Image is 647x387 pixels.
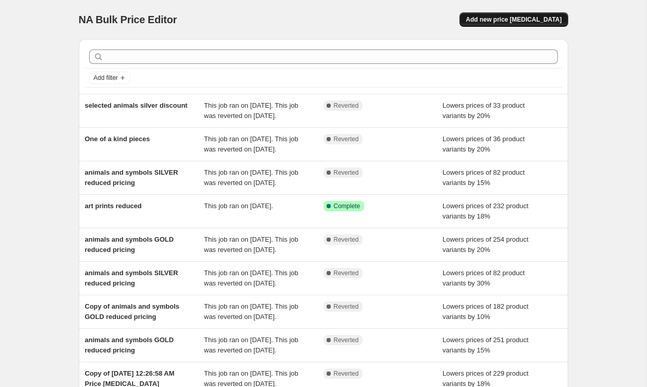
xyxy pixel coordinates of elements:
[85,169,178,187] span: animals and symbols SILVER reduced pricing
[204,235,298,254] span: This job ran on [DATE]. This job was reverted on [DATE].
[79,14,177,25] span: NA Bulk Price Editor
[89,72,130,84] button: Add filter
[85,269,178,287] span: animals and symbols SILVER reduced pricing
[204,302,298,321] span: This job ran on [DATE]. This job was reverted on [DATE].
[85,302,180,321] span: Copy of animals and symbols GOLD reduced pricing
[442,202,529,220] span: Lowers prices of 232 product variants by 18%
[334,302,359,311] span: Reverted
[85,202,142,210] span: art prints reduced
[334,336,359,344] span: Reverted
[442,235,529,254] span: Lowers prices of 254 product variants by 20%
[85,235,174,254] span: animals and symbols GOLD reduced pricing
[204,169,298,187] span: This job ran on [DATE]. This job was reverted on [DATE].
[334,269,359,277] span: Reverted
[334,202,360,210] span: Complete
[204,202,273,210] span: This job ran on [DATE].
[466,15,561,24] span: Add new price [MEDICAL_DATA]
[334,135,359,143] span: Reverted
[442,102,525,120] span: Lowers prices of 33 product variants by 20%
[85,102,188,109] span: selected animals silver discount
[204,135,298,153] span: This job ran on [DATE]. This job was reverted on [DATE].
[334,169,359,177] span: Reverted
[334,235,359,244] span: Reverted
[94,74,118,82] span: Add filter
[442,135,525,153] span: Lowers prices of 36 product variants by 20%
[204,336,298,354] span: This job ran on [DATE]. This job was reverted on [DATE].
[442,269,525,287] span: Lowers prices of 82 product variants by 30%
[204,102,298,120] span: This job ran on [DATE]. This job was reverted on [DATE].
[459,12,568,27] button: Add new price [MEDICAL_DATA]
[442,302,529,321] span: Lowers prices of 182 product variants by 10%
[204,269,298,287] span: This job ran on [DATE]. This job was reverted on [DATE].
[85,135,150,143] span: One of a kind pieces
[442,336,529,354] span: Lowers prices of 251 product variants by 15%
[442,169,525,187] span: Lowers prices of 82 product variants by 15%
[334,369,359,378] span: Reverted
[85,336,174,354] span: animals and symbols GOLD reduced pricing
[334,102,359,110] span: Reverted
